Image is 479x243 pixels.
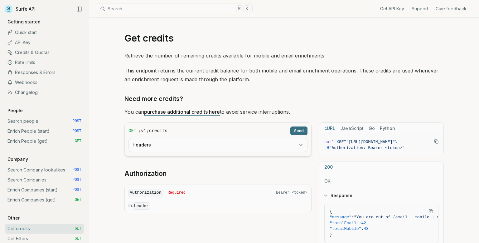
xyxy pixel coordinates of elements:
span: / [147,128,148,134]
span: GET [128,128,136,134]
a: Support [412,6,428,12]
a: Give feedback [436,6,467,12]
span: } [330,232,332,237]
span: POST [72,167,81,172]
span: GET [75,236,81,241]
kbd: K [244,5,250,12]
p: In: [128,202,307,209]
span: 43 [364,226,369,231]
a: Enrich People (start) POST [5,126,84,136]
a: Enrich People (get) GET [5,136,84,146]
span: Bearer <token> [276,190,307,195]
span: : [351,215,354,220]
button: Copy Text [426,206,436,216]
a: Get API Key [380,6,404,12]
button: Send [290,126,307,135]
span: GET [339,140,346,144]
button: JavaScript [340,123,364,134]
span: , [366,221,369,226]
a: Search Company lookalikes POST [5,165,84,175]
a: purchase additional credits here [144,109,220,115]
a: Credits & Quotas [5,47,84,57]
a: Responses & Errors [5,67,84,77]
button: Response [319,187,443,204]
span: / [139,128,140,134]
code: credits [149,128,167,134]
p: People [5,107,25,114]
a: Quick start [5,27,84,37]
a: Surfe API [5,4,36,14]
a: Changelog [5,87,84,97]
span: GET [75,139,81,144]
button: Python [380,123,395,134]
a: API Key [5,37,84,47]
span: \ [395,140,397,144]
a: Search people POST [5,116,84,126]
a: Need more credits? [124,94,183,104]
p: Getting started [5,19,43,25]
span: POST [72,129,81,134]
span: 42 [361,221,366,226]
span: { [330,209,332,214]
span: -X [334,140,339,144]
span: : [361,226,364,231]
p: Company [5,156,31,162]
button: 200 [324,161,333,173]
a: Enrich Companies (get) GET [5,195,84,205]
span: : [359,221,361,226]
span: "totalEmail" [330,221,359,226]
p: OK [324,178,438,184]
span: GET [75,226,81,231]
span: "message" [330,215,351,220]
span: GET [75,197,81,202]
h1: Get credits [124,32,444,44]
button: cURL [324,123,335,134]
a: Rate limits [5,57,84,67]
span: -H [324,146,329,150]
p: Other [5,215,22,221]
a: Enrich Companies (start) POST [5,185,84,195]
p: This endpoint returns the current credit balance for both mobile and email enrichment operations.... [124,66,444,84]
code: header [133,202,150,210]
span: "Authorization: Bearer <token>" [329,146,405,150]
span: curl [324,140,334,144]
code: v1 [141,128,146,134]
button: Search⌘K [97,3,253,14]
p: You can to avoid service interruptions. [124,107,444,116]
span: Required [167,190,186,195]
button: Copy Text [432,137,441,146]
span: POST [72,119,81,124]
span: "[URL][DOMAIN_NAME]" [346,140,395,144]
button: Collapse Sidebar [75,4,84,14]
kbd: ⌘ [236,5,243,12]
p: Retrieve the number of remaining credits available for mobile and email enrichments. [124,51,444,60]
a: Get credits GET [5,224,84,234]
button: Go [369,123,375,134]
span: POST [72,177,81,182]
span: POST [72,187,81,192]
a: Search Companies POST [5,175,84,185]
a: Webhooks [5,77,84,87]
button: Headers [129,138,307,152]
code: Authorization [128,189,162,197]
span: "totalMobile" [330,226,361,231]
a: Authorization [124,169,167,178]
